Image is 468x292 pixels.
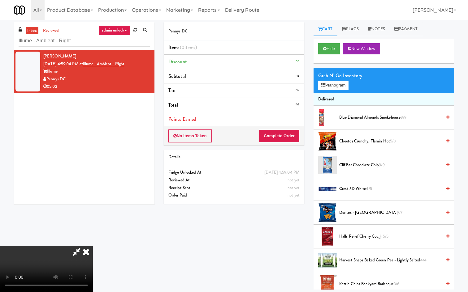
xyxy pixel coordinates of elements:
[296,57,300,65] div: na
[19,35,150,47] input: Search vision orders
[339,138,442,145] span: Cheetos Crunchy, Flamin' Hot
[337,185,449,193] div: Crest 3D White4/5
[43,75,150,83] div: Pennys DC
[366,186,372,192] span: 4/5
[420,257,427,263] span: 4/4
[296,72,300,79] div: na
[318,81,349,90] button: Planogram
[339,185,442,193] span: Crest 3D White
[296,86,300,94] div: na
[168,153,300,161] div: Details
[337,256,449,264] div: Harvest Snaps Baked Green Pea - Lightly Salted4/4
[339,256,442,264] span: Harvest Snaps Baked Green Pea - Lightly Salted
[14,50,154,93] li: [PERSON_NAME][DATE] 4:59:04 PM atIllume - Ambient - RightIllumePennys DC05:02
[339,280,442,288] span: Kettle Chips Backyard Barbeque
[288,185,300,191] span: not yet
[401,114,406,120] span: 8/9
[339,209,442,217] span: Doritos - [GEOGRAPHIC_DATA]
[259,129,300,142] button: Complete Order
[168,184,300,192] div: Receipt Sent
[168,29,300,34] h5: Pennys DC
[337,114,449,121] div: Blue Diamond Almonds Smokehouse8/9
[337,209,449,217] div: Doritos - [GEOGRAPHIC_DATA]7/7
[168,87,175,94] span: Tax
[337,138,449,145] div: Cheetos Crunchy, Flamin' Hot5/8
[98,25,130,35] a: admin unlock
[314,22,337,36] a: Cart
[397,209,402,215] span: 7/7
[390,22,422,36] a: Payment
[337,280,449,288] div: Kettle Chips Backyard Barbeque3/6
[168,101,178,108] span: Total
[337,22,364,36] a: Flags
[168,192,300,199] div: Order Paid
[337,233,449,240] div: Halls Relief Cherry Cough5/5
[339,161,442,169] span: Clif Bar Chocolate Chip
[180,44,197,51] span: (0 )
[337,161,449,169] div: Clif Bar Chocolate Chip9/9
[43,53,76,59] a: [PERSON_NAME]
[339,114,442,121] span: Blue Diamond Almonds Smokehouse
[168,129,212,142] button: No Items Taken
[83,61,124,67] a: Illume - Ambient - Right
[184,44,196,51] ng-pluralize: items
[379,162,384,168] span: 9/9
[288,177,300,183] span: not yet
[26,27,38,35] a: inbox
[168,58,187,65] span: Discount
[43,61,83,67] span: [DATE] 4:59:04 PM at
[43,83,150,91] div: 05:02
[343,43,380,54] button: New Window
[168,169,300,176] div: Fridge Unlocked At
[288,192,300,198] span: not yet
[363,22,390,36] a: Notes
[318,43,340,54] button: Hide
[168,44,197,51] span: Items
[390,138,396,144] span: 5/8
[43,68,150,75] div: Illume
[339,233,442,240] span: Halls Relief Cherry Cough
[168,116,196,123] span: Points Earned
[168,176,300,184] div: Reviewed At
[264,169,300,176] div: [DATE] 4:59:04 PM
[14,5,25,15] img: Micromart
[168,73,186,80] span: Subtotal
[314,93,454,106] li: Delivered
[394,281,399,287] span: 3/6
[41,27,61,35] a: reviewed
[383,233,388,239] span: 5/5
[296,100,300,108] div: na
[318,71,449,80] div: Grab N' Go Inventory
